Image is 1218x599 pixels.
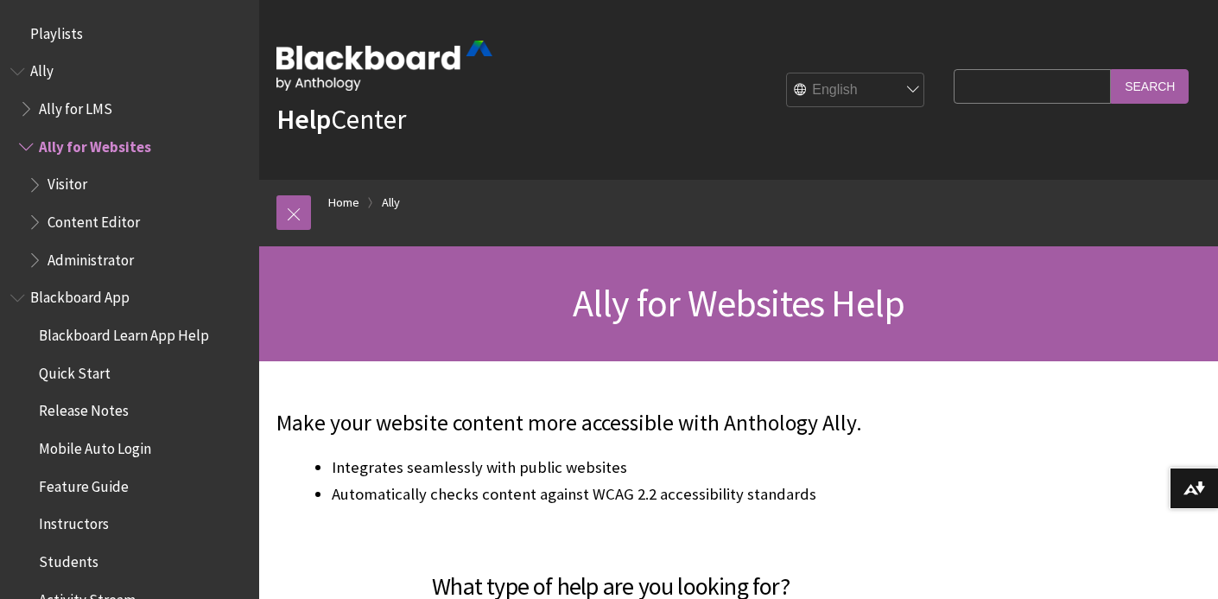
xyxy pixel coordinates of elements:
[787,73,925,108] select: Site Language Selector
[48,170,87,194] span: Visitor
[39,132,151,156] span: Ally for Websites
[276,102,331,137] strong: Help
[332,456,945,480] li: Integrates seamlessly with public websites
[332,482,945,531] li: Automatically checks content against WCAG 2.2 accessibility standards
[39,434,151,457] span: Mobile Auto Login
[1111,69,1189,103] input: Search
[10,57,249,275] nav: Book outline for Anthology Ally Help
[382,192,400,213] a: Ally
[276,408,945,439] p: Make your website content more accessible with Anthology Ally.
[39,321,209,344] span: Blackboard Learn App Help
[48,245,134,269] span: Administrator
[30,284,130,307] span: Blackboard App
[39,472,129,495] span: Feature Guide
[39,547,98,570] span: Students
[276,102,406,137] a: HelpCenter
[39,397,129,420] span: Release Notes
[573,279,904,327] span: Ally for Websites Help
[39,94,112,118] span: Ally for LMS
[276,41,492,91] img: Blackboard by Anthology
[39,359,111,382] span: Quick Start
[10,19,249,48] nav: Book outline for Playlists
[30,57,54,80] span: Ally
[48,207,140,231] span: Content Editor
[30,19,83,42] span: Playlists
[328,192,359,213] a: Home
[39,510,109,533] span: Instructors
